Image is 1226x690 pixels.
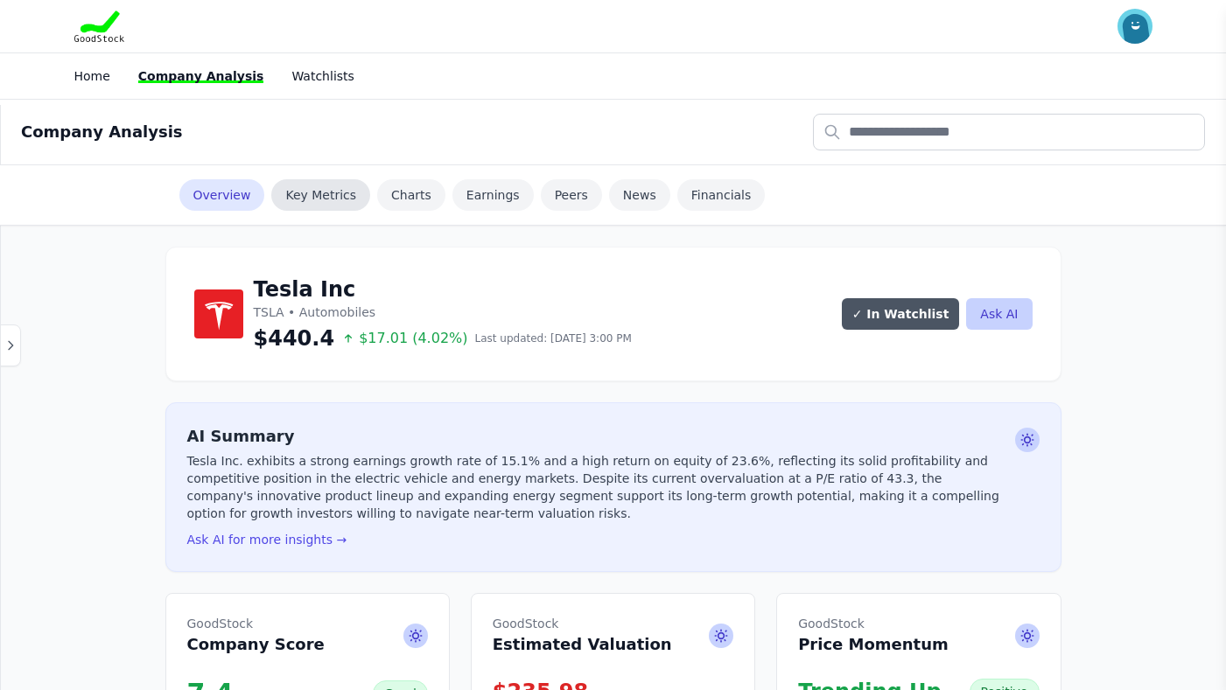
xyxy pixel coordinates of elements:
[493,615,672,657] h2: Estimated Valuation
[179,179,265,211] a: Overview
[74,10,125,42] img: Goodstock Logo
[377,179,445,211] a: Charts
[1015,624,1040,648] span: Ask AI
[187,424,1008,449] h2: AI Summary
[187,615,325,657] h2: Company Score
[291,69,354,83] a: Watchlists
[609,179,670,211] a: News
[194,289,243,338] img: Tesla Inc Logo
[187,615,325,632] span: GoodStock
[493,615,672,632] span: GoodStock
[842,298,960,330] button: ✓ In Watchlist
[21,120,183,144] h2: Company Analysis
[341,328,467,349] span: $17.01 (4.02%)
[254,303,632,321] p: TSLA • Automobiles
[254,324,335,352] span: $440.4
[271,179,370,211] a: Key Metrics
[403,624,428,648] span: Ask AI
[475,331,632,345] span: Last updated: [DATE] 3:00 PM
[798,615,949,632] span: GoodStock
[187,531,347,548] button: Ask AI for more insights →
[1015,428,1040,452] span: Ask AI
[798,615,949,657] h2: Price Momentum
[74,69,110,83] a: Home
[677,179,766,211] a: Financials
[138,69,264,83] a: Company Analysis
[254,275,632,303] h1: Tesla Inc
[187,452,1008,522] p: Tesla Inc. exhibits a strong earnings growth rate of 15.1% and a high return on equity of 23.6%, ...
[709,624,733,648] span: Ask AI
[541,179,602,211] a: Peers
[452,179,534,211] a: Earnings
[966,298,1032,330] button: Ask AI
[1117,9,1152,44] img: invitee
